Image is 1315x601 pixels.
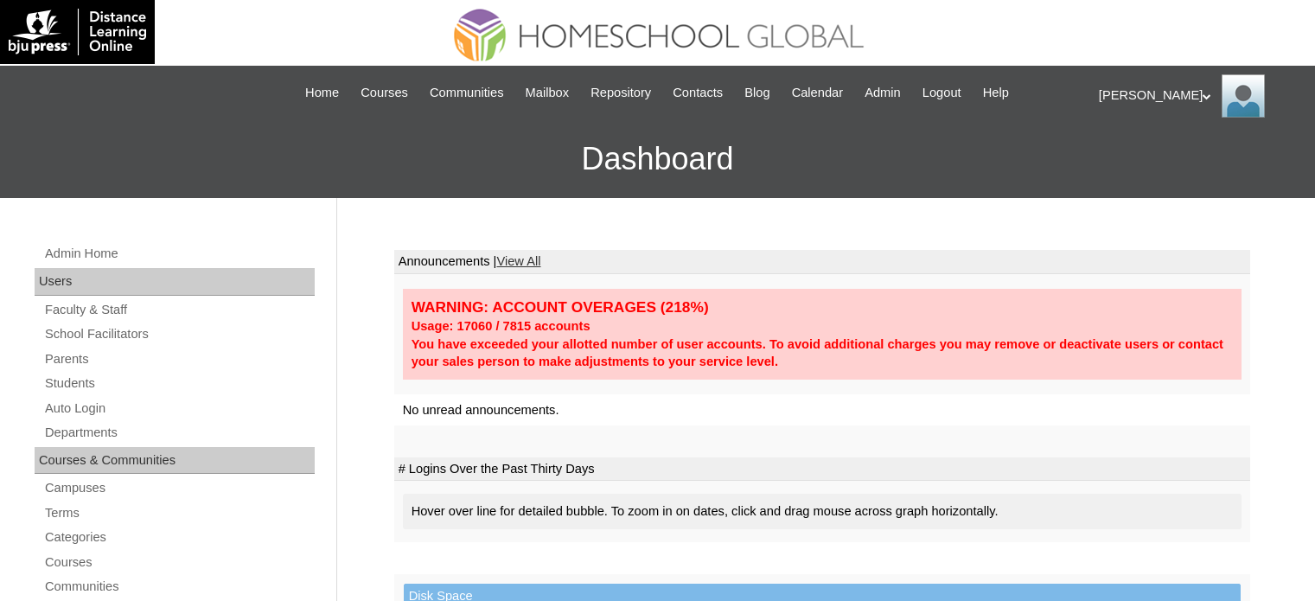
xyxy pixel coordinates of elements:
[792,83,843,103] span: Calendar
[1222,74,1265,118] img: Ariane Ebuen
[865,83,901,103] span: Admin
[744,83,769,103] span: Blog
[35,447,315,475] div: Courses & Communities
[590,83,651,103] span: Repository
[43,576,315,598] a: Communities
[974,83,1018,103] a: Help
[352,83,417,103] a: Courses
[43,348,315,370] a: Parents
[43,299,315,321] a: Faculty & Staff
[361,83,408,103] span: Courses
[35,268,315,296] div: Users
[1099,74,1298,118] div: [PERSON_NAME]
[526,83,570,103] span: Mailbox
[582,83,660,103] a: Repository
[394,457,1250,482] td: # Logins Over the Past Thirty Days
[43,398,315,419] a: Auto Login
[9,120,1306,198] h3: Dashboard
[983,83,1009,103] span: Help
[412,297,1233,317] div: WARNING: ACCOUNT OVERAGES (218%)
[430,83,504,103] span: Communities
[9,9,146,55] img: logo-white.png
[394,250,1250,274] td: Announcements |
[43,243,315,265] a: Admin Home
[43,373,315,394] a: Students
[736,83,778,103] a: Blog
[922,83,961,103] span: Logout
[856,83,910,103] a: Admin
[305,83,339,103] span: Home
[43,422,315,444] a: Departments
[914,83,970,103] a: Logout
[412,336,1233,371] div: You have exceeded your allotted number of user accounts. To avoid additional charges you may remo...
[517,83,578,103] a: Mailbox
[664,83,731,103] a: Contacts
[673,83,723,103] span: Contacts
[403,494,1242,529] div: Hover over line for detailed bubble. To zoom in on dates, click and drag mouse across graph horiz...
[421,83,513,103] a: Communities
[297,83,348,103] a: Home
[496,254,540,268] a: View All
[43,502,315,524] a: Terms
[412,319,590,333] strong: Usage: 17060 / 7815 accounts
[43,552,315,573] a: Courses
[43,323,315,345] a: School Facilitators
[43,527,315,548] a: Categories
[783,83,852,103] a: Calendar
[394,394,1250,426] td: No unread announcements.
[43,477,315,499] a: Campuses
